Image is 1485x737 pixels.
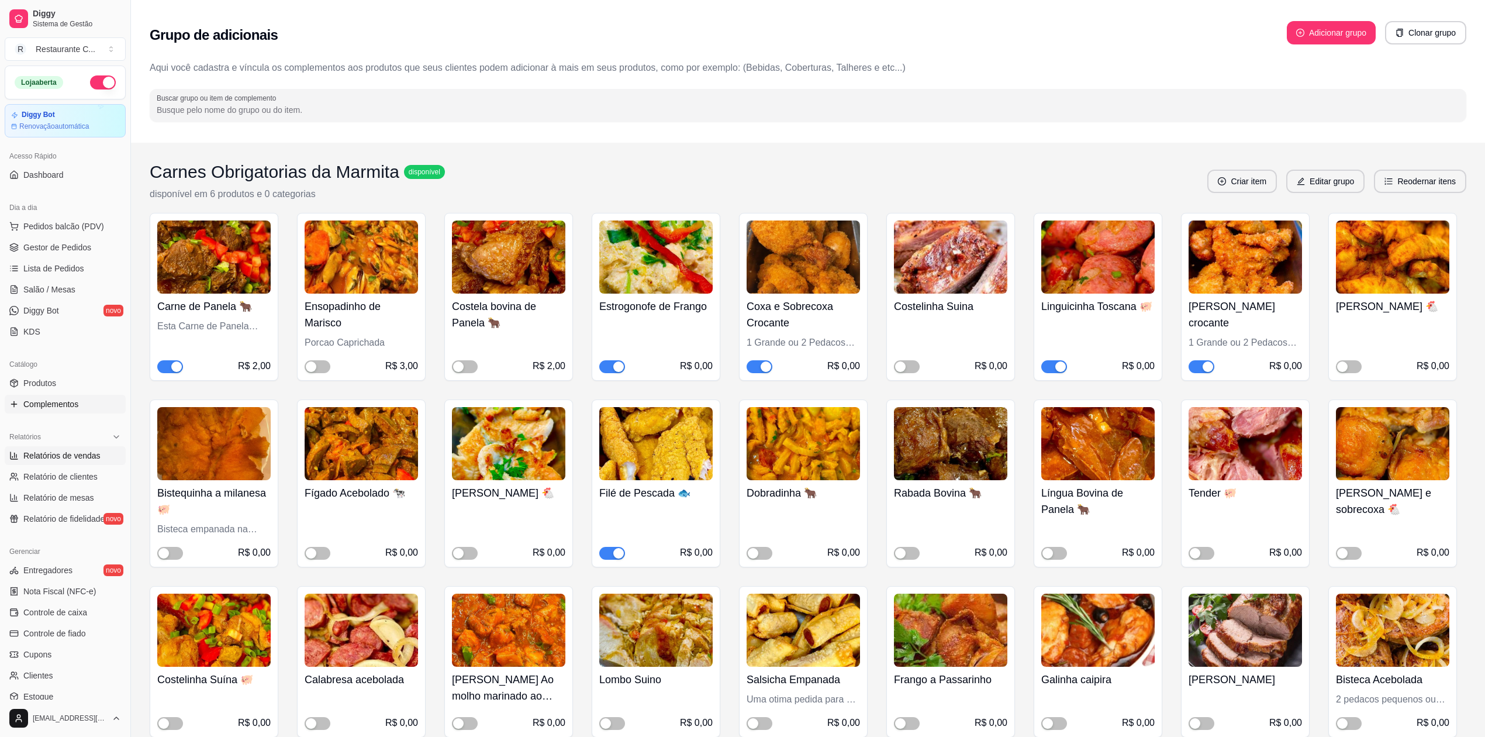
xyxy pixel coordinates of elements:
[305,594,418,667] img: product-image
[33,9,121,19] span: Diggy
[5,395,126,414] a: Complementos
[23,564,72,576] span: Entregadores
[1336,298,1449,315] h4: [PERSON_NAME] 🐔
[1286,170,1365,193] button: editEditar grupo
[157,104,1459,116] input: Buscar grupo ou item de complemento
[5,509,126,528] a: Relatório de fidelidadenovo
[599,594,713,667] img: product-image
[157,594,271,667] img: product-image
[23,221,104,232] span: Pedidos balcão (PDV)
[1122,716,1155,730] div: R$ 0,00
[23,326,40,337] span: KDS
[5,488,126,507] a: Relatório de mesas
[157,407,271,480] img: product-image
[1189,298,1302,331] h4: [PERSON_NAME] crocante
[23,377,56,389] span: Produtos
[5,582,126,601] a: Nota Fiscal (NFC-e)
[23,242,91,253] span: Gestor de Pedidos
[150,61,1466,75] p: Aqui você cadastra e víncula os complementos aos produtos que seus clientes podem adicionar à mai...
[5,446,126,465] a: Relatórios de vendas
[747,407,860,480] img: product-image
[23,471,98,483] span: Relatório de clientes
[90,75,116,89] button: Alterar Status
[23,305,59,316] span: Diggy Bot
[385,359,418,373] div: R$ 3,00
[157,319,271,333] div: Esta Carne de Panela Especial Sera cobrado 2 Reais Adicionais por porçao
[533,716,565,730] div: R$ 0,00
[23,284,75,295] span: Salão / Mesas
[5,561,126,580] a: Entregadoresnovo
[1336,221,1449,294] img: product-image
[305,298,418,331] h4: Ensopadinho de Marisco
[975,716,1007,730] div: R$ 0,00
[1218,177,1226,185] span: plus-circle
[23,670,53,681] span: Clientes
[23,586,96,597] span: Nota Fiscal (NFC-e)
[305,336,418,350] div: Porcao Caprichada
[157,671,271,688] h4: Costelinha Suína 🐖
[22,111,55,119] article: Diggy Bot
[1041,485,1155,518] h4: Língua Bovina de Panela 🐂
[23,607,87,618] span: Controle de caixa
[975,359,1007,373] div: R$ 0,00
[15,76,63,89] div: Loja aberta
[5,280,126,299] a: Salão / Mesas
[5,198,126,217] div: Dia a dia
[23,691,53,702] span: Estoque
[894,407,1007,480] img: product-image
[5,322,126,341] a: KDS
[747,693,860,707] div: Uma otima pedida para o pessoal que ama cachorro quente, vem 3 unidades
[680,359,713,373] div: R$ 0,00
[5,37,126,61] button: Select a team
[23,649,51,660] span: Cupons
[5,259,126,278] a: Lista de Pedidos
[23,398,78,410] span: Complementos
[599,407,713,480] img: product-image
[452,485,565,501] h4: [PERSON_NAME] 🐔
[5,217,126,236] button: Pedidos balcão (PDV)
[1189,336,1302,350] div: 1 Grande ou 2 Pedacos pequenos empanado na farinha Panko
[5,374,126,392] a: Produtos
[1041,594,1155,667] img: product-image
[406,167,443,177] span: disponível
[23,628,86,639] span: Controle de fiado
[305,407,418,480] img: product-image
[9,432,41,442] span: Relatórios
[599,298,713,315] h4: Estrogonofe de Frango
[23,169,64,181] span: Dashboard
[1041,671,1155,688] h4: Galinha caipira
[747,671,860,688] h4: Salsicha Empanada
[5,645,126,664] a: Cupons
[157,485,271,518] h4: Bistequinha a milanesa 🐖
[894,221,1007,294] img: product-image
[1336,485,1449,518] h4: [PERSON_NAME] e sobrecoxa 🐔
[599,221,713,294] img: product-image
[533,359,565,373] div: R$ 2,00
[747,298,860,331] h4: Coxa e Sobrecoxa Crocante
[238,546,271,560] div: R$ 0,00
[452,221,565,294] img: product-image
[305,221,418,294] img: product-image
[452,671,565,704] h4: [PERSON_NAME] Ao molho marinado ao vinho tinto 🐖
[747,221,860,294] img: product-image
[1189,221,1302,294] img: product-image
[5,166,126,184] a: Dashboard
[975,546,1007,560] div: R$ 0,00
[1122,359,1155,373] div: R$ 0,00
[36,43,95,55] div: Restaurante C ...
[1122,546,1155,560] div: R$ 0,00
[1417,546,1449,560] div: R$ 0,00
[827,359,860,373] div: R$ 0,00
[5,542,126,561] div: Gerenciar
[238,359,271,373] div: R$ 2,00
[5,301,126,320] a: Diggy Botnovo
[680,546,713,560] div: R$ 0,00
[1336,407,1449,480] img: product-image
[452,298,565,331] h4: Costela bovina de Panela 🐂
[5,104,126,137] a: Diggy BotRenovaçãoautomática
[305,671,418,688] h4: Calabresa acebolada
[747,485,860,501] h4: Dobradinha 🐂
[1336,594,1449,667] img: product-image
[5,355,126,374] div: Catálogo
[827,716,860,730] div: R$ 0,00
